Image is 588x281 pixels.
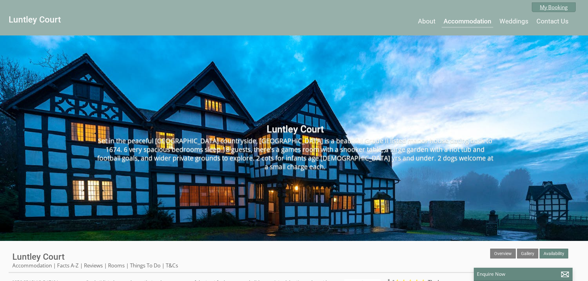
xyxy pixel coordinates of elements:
[499,18,528,25] a: Weddings
[9,14,86,25] a: Luntley Court
[12,262,52,269] a: Accommodation
[108,262,125,269] a: Rooms
[536,18,569,25] a: Contact Us
[490,249,516,258] a: Overview
[418,18,436,25] a: About
[540,249,568,258] a: Availability
[12,252,65,262] a: Luntley Court
[444,18,491,25] a: Accommodation
[166,262,178,269] a: T&Cs
[477,271,569,277] p: Enquire Now
[95,136,496,171] p: Set in the peaceful [GEOGRAPHIC_DATA] countryside, [GEOGRAPHIC_DATA] is a beautiful Grade II list...
[84,262,103,269] a: Reviews
[532,2,576,12] a: My Booking
[130,262,161,269] a: Things To Do
[9,123,582,135] h2: Luntley Court
[57,262,79,269] a: Facts A-Z
[517,249,538,258] a: Gallery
